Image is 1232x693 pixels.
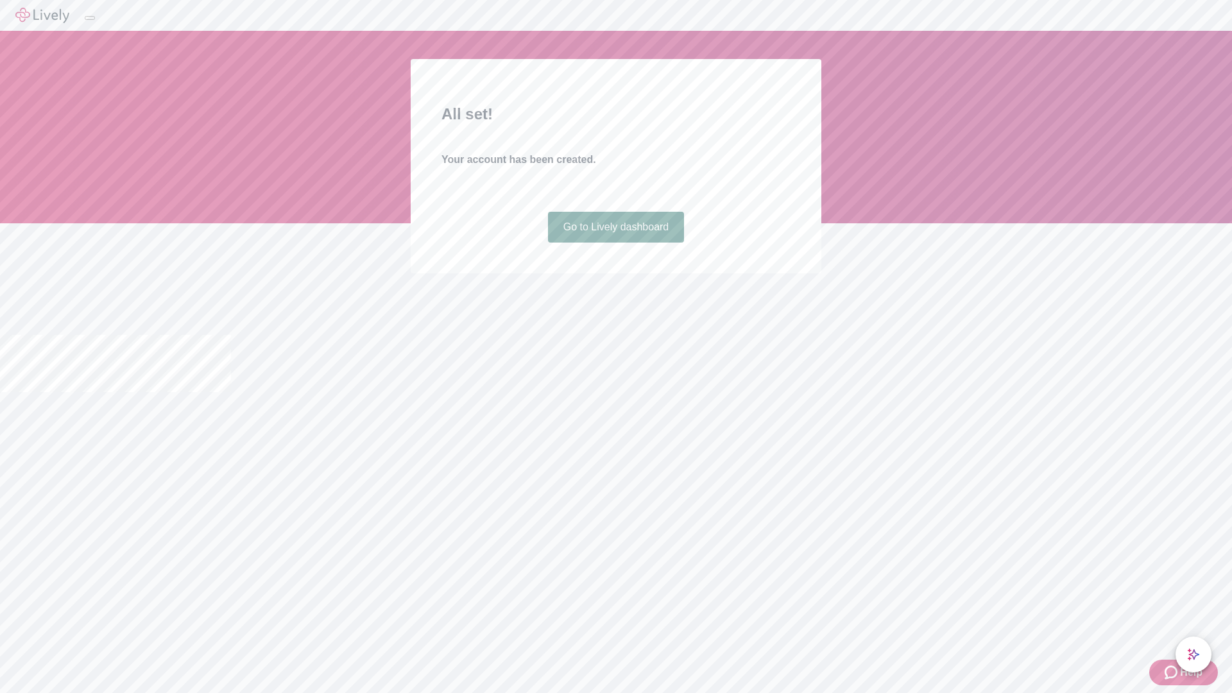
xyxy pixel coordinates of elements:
[85,16,95,20] button: Log out
[1180,665,1202,680] span: Help
[441,152,791,167] h4: Your account has been created.
[1165,665,1180,680] svg: Zendesk support icon
[15,8,69,23] img: Lively
[441,103,791,126] h2: All set!
[1149,660,1218,685] button: Zendesk support iconHelp
[1176,637,1211,672] button: chat
[1187,648,1200,661] svg: Lively AI Assistant
[548,212,685,243] a: Go to Lively dashboard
